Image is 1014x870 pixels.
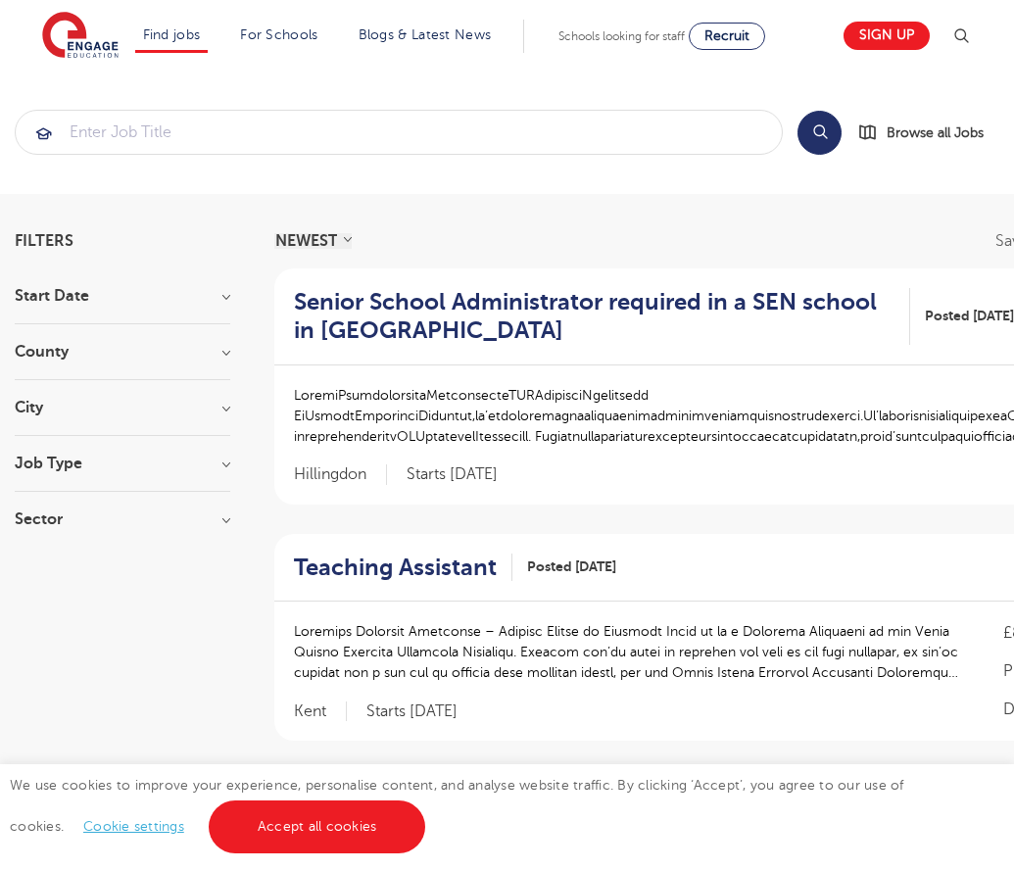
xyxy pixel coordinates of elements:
[10,778,904,834] span: We use cookies to improve your experience, personalise content, and analyse website traffic. By c...
[209,800,426,853] a: Accept all cookies
[294,288,910,345] a: Senior School Administrator required in a SEN school in [GEOGRAPHIC_DATA]
[925,306,1014,326] span: Posted [DATE]
[294,464,387,485] span: Hillingdon
[294,554,497,582] h2: Teaching Assistant
[704,28,749,43] span: Recruit
[558,29,685,43] span: Schools looking for staff
[240,27,317,42] a: For Schools
[294,554,512,582] a: Teaching Assistant
[16,111,782,154] input: Submit
[844,22,930,50] a: Sign up
[366,701,458,722] p: Starts [DATE]
[15,511,230,527] h3: Sector
[83,819,184,834] a: Cookie settings
[15,288,230,304] h3: Start Date
[15,456,230,471] h3: Job Type
[294,701,347,722] span: Kent
[294,288,894,345] h2: Senior School Administrator required in a SEN school in [GEOGRAPHIC_DATA]
[294,621,964,683] p: Loremips Dolorsit Ametconse – Adipisc Elitse do Eiusmodt Incid ut la e Dolorema Aliquaeni ad min ...
[15,110,783,155] div: Submit
[689,23,765,50] a: Recruit
[887,121,984,144] span: Browse all Jobs
[359,27,492,42] a: Blogs & Latest News
[797,111,842,155] button: Search
[143,27,201,42] a: Find jobs
[42,12,119,61] img: Engage Education
[407,464,498,485] p: Starts [DATE]
[15,233,73,249] span: Filters
[857,121,999,144] a: Browse all Jobs
[15,344,230,360] h3: County
[527,556,616,577] span: Posted [DATE]
[15,400,230,415] h3: City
